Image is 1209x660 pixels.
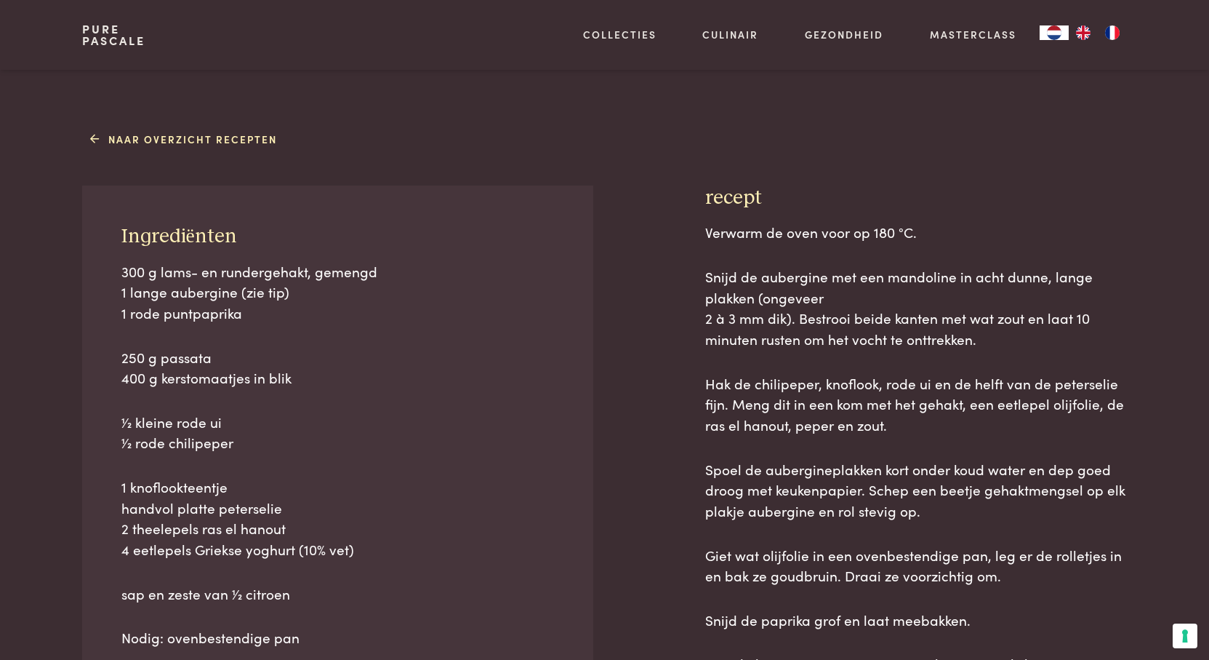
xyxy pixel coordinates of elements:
[121,627,300,647] span: Nodig: ovenbestendige pan
[121,518,286,538] span: 2 theelepels ras el hanout
[121,584,290,603] span: sap en zeste van 1⁄2 citroen
[705,308,1090,349] span: 2 à 3 mm dik). Bestrooi beide kanten met wat zout en laat 10 minuten rusten om het vocht te ontt...
[705,459,1125,520] span: Spoel de aubergineplakken kort onder koud water en dep goed droog met keukenpapier. Schep een bee...
[705,610,971,629] span: Snijd de paprika grof en laat meebakken.
[121,498,282,517] span: handvol platte peterselie
[121,477,228,496] span: 1 knoflookteentje
[1040,25,1127,40] aside: Language selected: Nederlands
[90,132,277,147] a: Naar overzicht recepten
[121,432,233,452] span: 1⁄2 rode chilipeper
[121,261,377,281] span: 300 g lams- en rundergehakt, gemengd
[583,27,656,42] a: Collecties
[705,545,1122,586] span: Giet wat olijfolie in een ovenbestendige pan, leg er de rolletjes in en bak ze goudbruin. Draai z...
[705,186,1127,211] h3: recept
[1098,25,1127,40] a: FR
[121,347,212,367] span: 250 g passata
[702,27,758,42] a: Culinair
[705,266,1093,307] span: Snijd de aubergine met een mandoline in acht dunne, lange plakken (ongeveer
[1173,624,1197,648] button: Uw voorkeuren voor toestemming voor trackingtechnologieën
[1069,25,1127,40] ul: Language list
[82,23,145,47] a: PurePascale
[121,303,242,322] span: 1 rode puntpaprika
[121,412,222,432] span: 1⁄2 kleine rode ui
[1040,25,1069,40] div: Language
[705,222,917,242] span: Verwarm de oven voor op 180 °C.
[121,367,292,387] span: 400 g kerstomaatjes in blik
[705,373,1124,434] span: Hak de chilipeper, knoflook, rode ui en de helft van de peterselie fijn. Meng dit in een kom met ...
[121,539,354,559] span: 4 eetlepels Griekse yoghurt (10% vet)
[121,226,237,247] span: Ingrediënten
[805,27,883,42] a: Gezondheid
[1069,25,1098,40] a: EN
[1040,25,1069,40] a: NL
[121,282,289,301] span: 1 lange aubergine (zie tip)
[930,27,1016,42] a: Masterclass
